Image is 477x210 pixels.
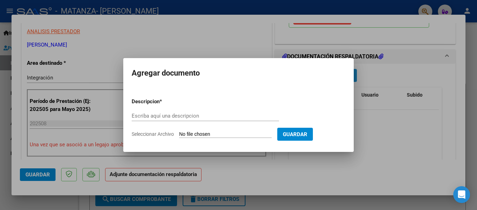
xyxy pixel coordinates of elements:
div: Open Intercom Messenger [453,186,470,203]
h2: Agregar documento [132,66,345,80]
span: Seleccionar Archivo [132,131,174,137]
span: Guardar [283,131,307,138]
p: Descripcion [132,98,196,106]
button: Guardar [277,128,313,141]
